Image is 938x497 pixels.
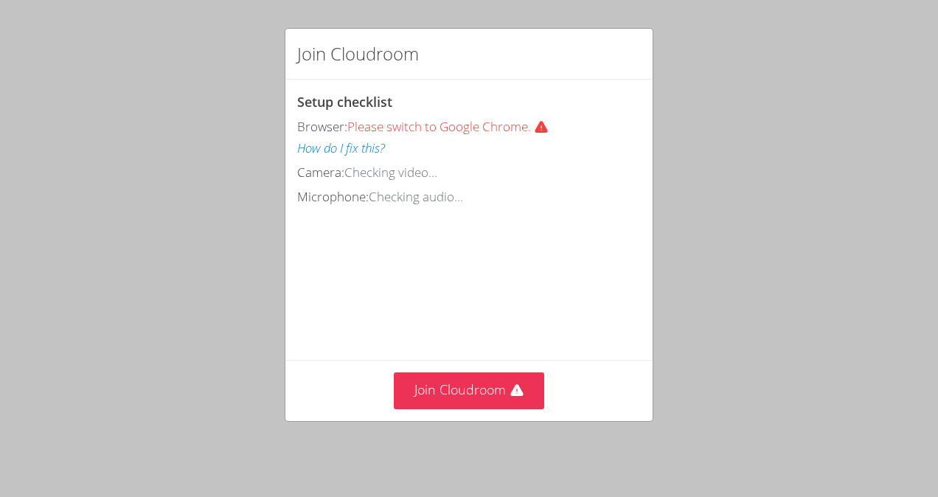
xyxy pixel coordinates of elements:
span: Please switch to Google Chrome. [347,118,555,135]
span: Browser: [297,118,347,135]
h2: Join Cloudroom [297,41,419,67]
button: How do I fix this? [297,138,385,159]
span: Checking audio... [369,188,463,205]
span: Camera: [297,164,344,181]
span: Checking video... [344,164,437,181]
span: Microphone: [297,188,369,205]
button: Join Cloudroom [394,372,545,409]
span: Setup checklist [297,93,392,111]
